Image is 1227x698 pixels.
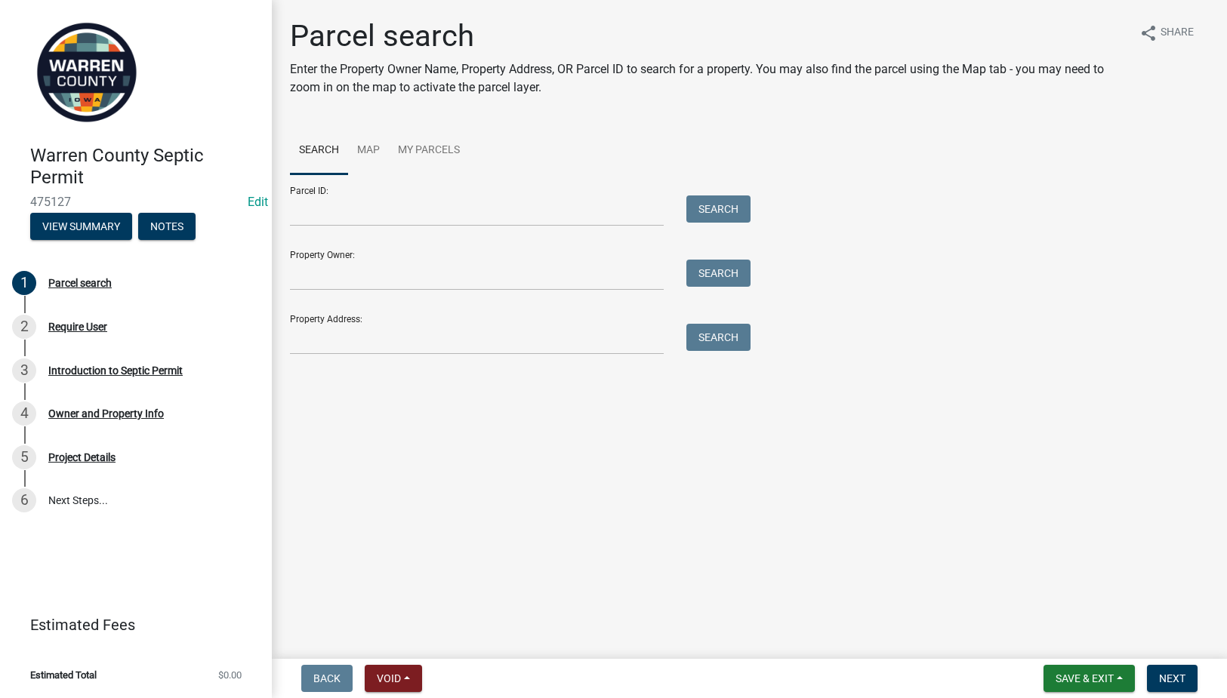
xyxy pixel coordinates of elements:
[1159,672,1185,684] span: Next
[365,665,422,692] button: Void
[12,610,248,640] a: Estimated Fees
[30,213,132,240] button: View Summary
[12,271,36,295] div: 1
[1139,24,1158,42] i: share
[30,195,242,209] span: 475127
[1056,672,1114,684] span: Save & Exit
[12,488,36,512] div: 6
[30,221,132,233] wm-modal-confirm: Summary
[290,60,1127,97] p: Enter the Property Owner Name, Property Address, OR Parcel ID to search for a property. You may a...
[389,127,469,175] a: My Parcels
[1147,665,1198,692] button: Next
[12,358,36,383] div: 3
[30,16,143,129] img: Warren County, Iowa
[48,278,112,288] div: Parcel search
[301,665,353,692] button: Back
[218,670,242,680] span: $0.00
[686,324,751,351] button: Search
[1127,18,1206,48] button: shareShare
[290,18,1127,54] h1: Parcel search
[30,670,97,680] span: Estimated Total
[48,365,183,376] div: Introduction to Septic Permit
[686,195,751,223] button: Search
[48,321,107,332] div: Require User
[48,452,116,463] div: Project Details
[248,195,268,209] wm-modal-confirm: Edit Application Number
[686,260,751,287] button: Search
[290,127,348,175] a: Search
[48,408,164,419] div: Owner and Property Info
[138,221,196,233] wm-modal-confirm: Notes
[1044,665,1135,692] button: Save & Exit
[1161,24,1194,42] span: Share
[30,145,260,189] h4: Warren County Septic Permit
[313,672,341,684] span: Back
[377,672,401,684] span: Void
[12,445,36,469] div: 5
[12,401,36,426] div: 4
[248,195,268,209] a: Edit
[348,127,389,175] a: Map
[138,213,196,240] button: Notes
[12,315,36,339] div: 2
